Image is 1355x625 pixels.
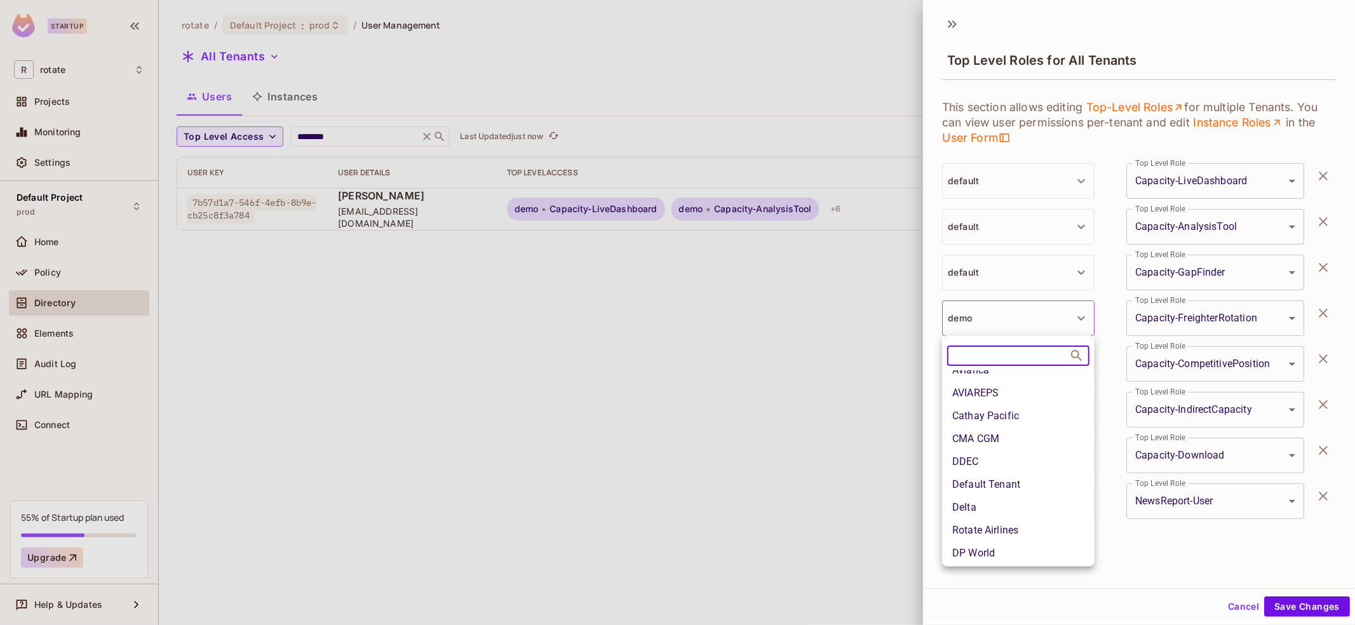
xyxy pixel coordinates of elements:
li: Cathay Pacific [942,405,1095,427]
li: Delta [942,496,1095,519]
li: Default Tenant [942,473,1095,496]
li: DP World [942,542,1095,565]
li: AVIAREPS [942,382,1095,405]
li: Rotate Airlines [942,519,1095,542]
li: DDEC [942,450,1095,473]
li: CMA CGM [942,427,1095,450]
